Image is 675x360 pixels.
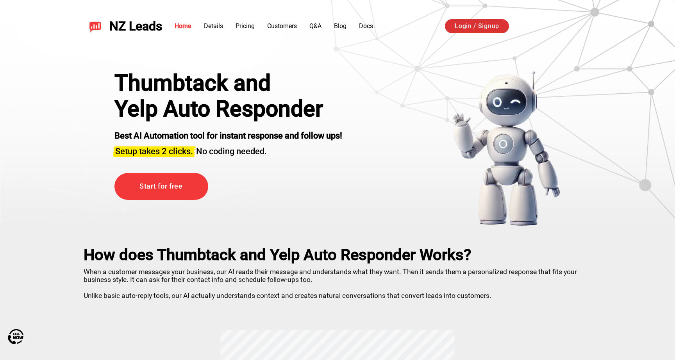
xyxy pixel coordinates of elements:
[8,329,23,344] img: Call Now
[114,173,208,200] a: Start for free
[84,246,591,264] h2: How does Thumbtack and Yelp Auto Responder Works?
[452,70,561,226] img: yelp bot
[114,70,342,96] div: Thumbtack and
[115,146,193,156] span: Setup takes 2 clicks.
[114,96,342,122] h1: Yelp Auto Responder
[236,22,255,30] a: Pricing
[267,22,297,30] a: Customers
[89,20,102,32] img: NZ Leads logo
[84,265,591,299] p: When a customer messages your business, our AI reads their message and understands what they want...
[334,22,346,30] a: Blog
[204,22,223,30] a: Details
[114,142,342,157] h3: No coding needed.
[359,22,373,30] a: Docs
[309,22,321,30] a: Q&A
[109,19,162,34] span: NZ Leads
[175,22,191,30] a: Home
[114,131,342,141] strong: Best AI Automation tool for instant response and follow ups!
[517,18,596,35] iframe: Sign in with Google Button
[445,19,509,33] a: Login / Signup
